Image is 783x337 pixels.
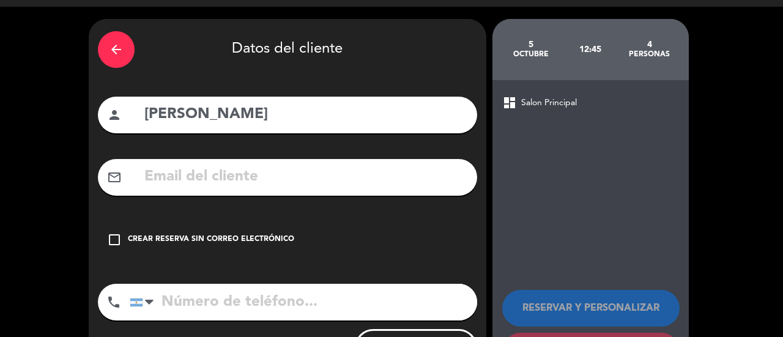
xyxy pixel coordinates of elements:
[560,28,620,71] div: 12:45
[107,232,122,247] i: check_box_outline_blank
[128,234,294,246] div: Crear reserva sin correo electrónico
[130,284,158,320] div: Argentina: +54
[109,42,124,57] i: arrow_back
[98,28,477,71] div: Datos del cliente
[620,50,679,59] div: personas
[130,284,477,320] input: Número de teléfono...
[502,40,561,50] div: 5
[620,40,679,50] div: 4
[107,170,122,185] i: mail_outline
[143,102,468,127] input: Nombre del cliente
[502,50,561,59] div: octubre
[502,95,517,110] span: dashboard
[521,96,577,110] span: Salon Principal
[106,295,121,309] i: phone
[143,165,468,190] input: Email del cliente
[502,290,680,327] button: RESERVAR Y PERSONALIZAR
[107,108,122,122] i: person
